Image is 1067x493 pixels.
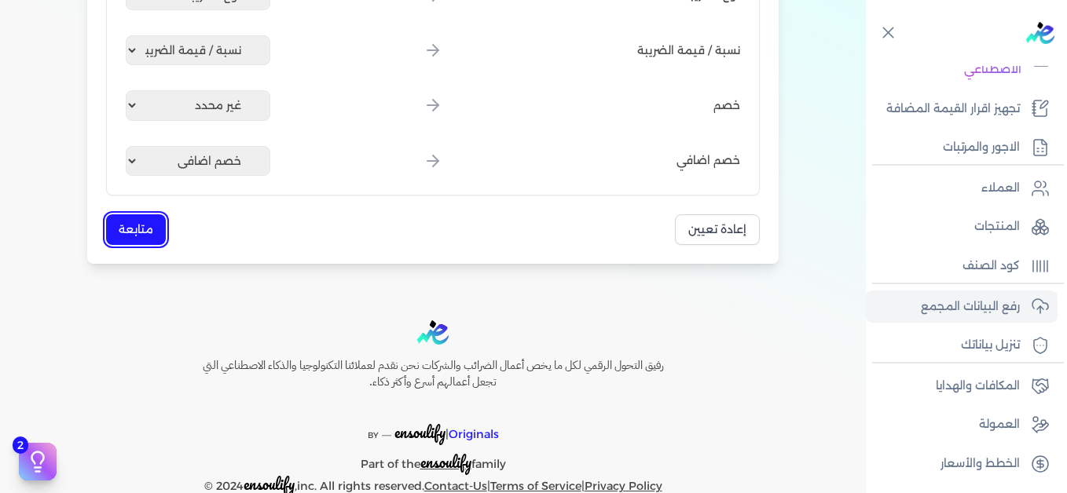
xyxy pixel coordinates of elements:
button: متابعة [106,214,166,245]
span: نسبة / قيمة الضريبة [637,42,740,59]
span: 2 [13,436,28,454]
a: الاجور والمرتبات [866,131,1058,164]
p: تجهيز اقرار القيمة المضافة [886,99,1020,119]
a: العملاء [866,172,1058,205]
h6: رفيق التحول الرقمي لكل ما يخص أعمال الضرائب والشركات نحن نقدم لعملائنا التكنولوجيا والذكاء الاصطن... [169,357,697,391]
p: العمولة [979,414,1020,435]
img: logo [1026,22,1054,44]
a: الخطط والأسعار [866,447,1058,480]
p: | [169,404,697,446]
a: Privacy Policy [585,479,662,493]
a: Terms of Service [490,479,581,493]
a: المنتجات [866,210,1058,243]
sup: __ [382,426,391,436]
span: خصم [713,97,740,114]
a: كود الصنف [866,250,1058,283]
p: تنزيل بياناتك [961,335,1020,356]
span: ensoulify [394,420,445,444]
a: ensoulify [420,457,471,471]
a: تنزيل بياناتك [866,329,1058,362]
a: Contact-Us [424,479,487,493]
a: العمولة [866,408,1058,441]
p: المكافات والهدايا [936,376,1020,396]
img: logo [417,320,449,345]
a: المكافات والهدايا [866,370,1058,403]
p: الخطط والأسعار [940,454,1020,474]
span: خصم اضافي [676,152,740,169]
span: BY [368,430,379,440]
a: تجهيز اقرار القيمة المضافة [866,93,1058,126]
p: المنتجات [974,217,1020,237]
p: كود الصنف [962,256,1020,276]
button: 2 [19,443,57,480]
button: إعادة تعيين [675,214,760,245]
p: الاجور والمرتبات [943,137,1020,158]
span: ensoulify [420,450,471,474]
p: Part of the family [169,446,697,475]
p: رفع البيانات المجمع [921,297,1020,317]
a: رفع البيانات المجمع [866,290,1058,323]
span: Originals [449,427,499,441]
p: العملاء [981,178,1020,199]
